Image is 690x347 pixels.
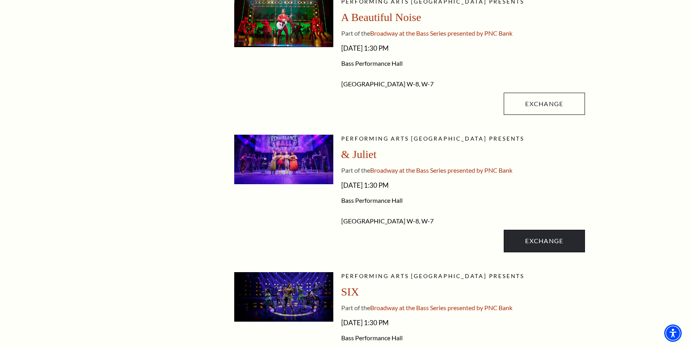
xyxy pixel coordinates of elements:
span: [GEOGRAPHIC_DATA] [341,80,405,88]
img: A vibrant stage scene from a musical featuring performers in colorful costumes, with a backdrop d... [234,135,333,184]
span: Broadway at the Bass Series presented by PNC Bank [370,29,512,37]
span: & Juliet [341,148,377,160]
span: Part of the [341,29,370,37]
span: Bass Performance Hall [341,59,585,67]
span: Bass Performance Hall [341,334,585,342]
span: Part of the [341,166,370,174]
a: Exchange [504,230,585,252]
div: Accessibility Menu [664,324,682,342]
span: SIX [341,286,359,298]
span: W-8, W-7 [407,80,434,88]
span: Part of the [341,304,370,311]
span: [DATE] 1:30 PM [341,316,585,329]
span: [DATE] 1:30 PM [341,42,585,55]
span: W-8, W-7 [407,217,434,225]
span: A Beautiful Noise [341,11,421,23]
span: Bass Performance Hall [341,196,585,204]
img: A vibrant stage performance featuring six women in colorful, embellished costumes, singing and da... [234,272,333,322]
span: [GEOGRAPHIC_DATA] [341,217,405,225]
span: Performing Arts [GEOGRAPHIC_DATA] presents [341,273,525,279]
span: Broadway at the Bass Series presented by PNC Bank [370,304,512,311]
span: [DATE] 1:30 PM [341,179,585,192]
span: Performing Arts [GEOGRAPHIC_DATA] presents [341,135,525,142]
a: Exchange [504,93,585,115]
span: Broadway at the Bass Series presented by PNC Bank [370,166,512,174]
